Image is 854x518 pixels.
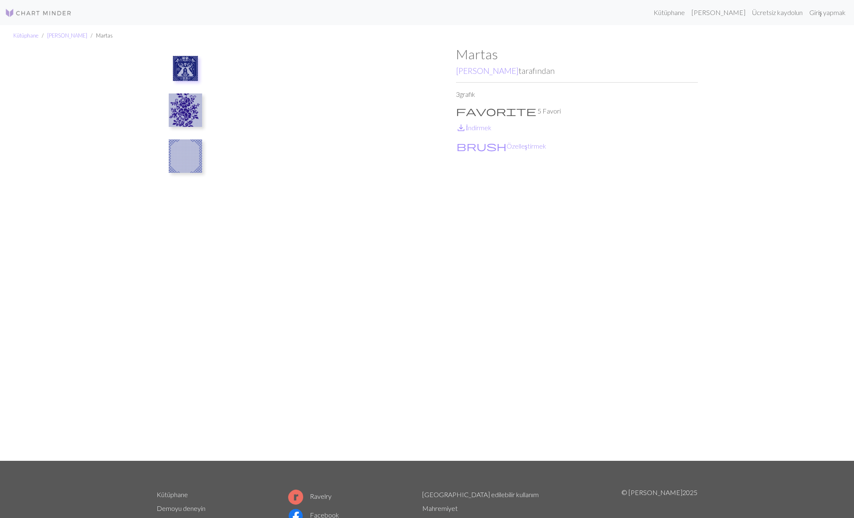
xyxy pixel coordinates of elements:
[688,4,749,21] a: [PERSON_NAME]
[692,8,745,16] font: [PERSON_NAME]
[519,66,555,76] font: tarafından
[537,107,561,115] font: 5 Favori
[752,8,803,16] font: Ücretsiz kaydolun
[214,46,456,461] img: Martas
[809,8,846,16] font: Giriş yapmak
[749,4,806,21] a: Ücretsiz kaydolun
[650,4,688,21] a: Kütüphane
[96,32,113,39] font: Martas
[806,4,849,21] a: Giriş yapmak
[422,504,458,512] a: Mahremiyet
[456,105,536,117] span: favorite
[456,139,547,152] button: CustomiseÖzelleştirmek
[157,490,188,498] a: Kütüphane
[621,488,682,496] font: © [PERSON_NAME]
[654,8,685,16] font: Kütüphane
[310,492,332,500] font: Ravelry
[456,46,498,62] font: Martas
[13,32,38,39] a: Kütüphane
[169,93,202,127] img: Martas 2
[456,141,507,151] i: Customise
[173,56,198,81] img: Martas
[47,32,87,39] a: [PERSON_NAME]
[456,123,466,133] i: Download
[456,90,460,98] font: 3
[157,504,205,512] a: Demoyu deneyin
[288,490,303,505] img: Ravelry logosu
[682,488,697,496] font: 2025
[507,142,546,150] font: Özelleştirmek
[288,492,332,500] a: Ravelry
[422,490,539,498] a: [GEOGRAPHIC_DATA] edilebilir kullanım
[456,122,466,134] span: save_alt
[456,140,507,152] span: brush
[460,90,475,98] font: grafik
[5,8,72,18] img: Logo
[169,139,202,173] img: Märtas bakstycke
[456,106,536,116] i: Favourite
[466,124,492,131] font: İndirmek
[456,124,492,131] a: Downloadİndirmek
[456,66,519,76] a: [PERSON_NAME]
